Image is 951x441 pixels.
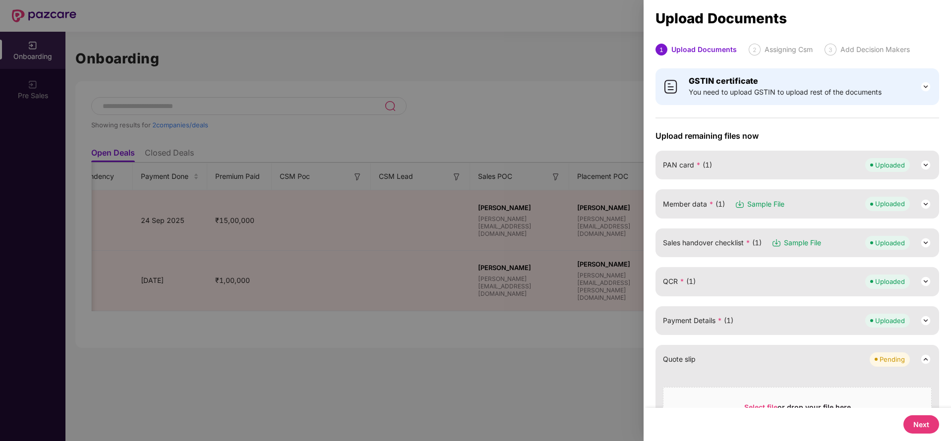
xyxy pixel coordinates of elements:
div: Pending [880,354,905,364]
img: svg+xml;base64,PHN2ZyB3aWR0aD0iMjQiIGhlaWdodD0iMjQiIHZpZXdCb3g9IjAgMCAyNCAyNCIgZmlsbD0ibm9uZSIgeG... [920,159,932,171]
img: svg+xml;base64,PHN2ZyB3aWR0aD0iMjQiIGhlaWdodD0iMjQiIHZpZXdCb3g9IjAgMCAyNCAyNCIgZmlsbD0ibm9uZSIgeG... [920,353,932,365]
span: Member data (1) [663,199,725,210]
button: Next [903,415,939,434]
span: Sample File [784,237,821,248]
span: Sales handover checklist (1) [663,237,762,248]
div: Upload Documents [655,13,939,24]
div: Assigning Csm [765,44,813,55]
span: Quote slip [663,354,696,365]
span: Select file [744,403,777,411]
div: Add Decision Makers [840,44,910,55]
span: Upload remaining files now [655,131,939,141]
img: svg+xml;base64,PHN2ZyB4bWxucz0iaHR0cDovL3d3dy53My5vcmcvMjAwMC9zdmciIHdpZHRoPSI0MCIgaGVpZ2h0PSI0MC... [663,79,679,95]
div: Uploaded [875,276,905,286]
img: svg+xml;base64,PHN2ZyB3aWR0aD0iMTYiIGhlaWdodD0iMTciIHZpZXdCb3g9IjAgMCAxNiAxNyIgZmlsbD0ibm9uZSIgeG... [735,199,745,209]
div: or drop your file here [744,402,851,417]
div: Uploaded [875,199,905,209]
span: Sample File [747,199,784,210]
img: svg+xml;base64,PHN2ZyB3aWR0aD0iMjQiIGhlaWdodD0iMjQiIHZpZXdCb3g9IjAgMCAyNCAyNCIgZmlsbD0ibm9uZSIgeG... [920,315,932,327]
img: svg+xml;base64,PHN2ZyB3aWR0aD0iMjQiIGhlaWdodD0iMjQiIHZpZXdCb3g9IjAgMCAyNCAyNCIgZmlsbD0ibm9uZSIgeG... [920,276,932,287]
b: GSTIN certificate [689,76,758,86]
span: 1 [659,46,663,54]
span: You need to upload GSTIN to upload rest of the documents [689,87,882,98]
span: 2 [753,46,757,54]
span: 3 [829,46,832,54]
img: svg+xml;base64,PHN2ZyB3aWR0aD0iMjQiIGhlaWdodD0iMjQiIHZpZXdCb3g9IjAgMCAyNCAyNCIgZmlsbD0ibm9uZSIgeG... [920,237,932,249]
img: svg+xml;base64,PHN2ZyB3aWR0aD0iMjQiIGhlaWdodD0iMjQiIHZpZXdCb3g9IjAgMCAyNCAyNCIgZmlsbD0ibm9uZSIgeG... [920,198,932,210]
div: Uploaded [875,238,905,248]
img: svg+xml;base64,PHN2ZyB3aWR0aD0iMjQiIGhlaWdodD0iMjQiIHZpZXdCb3g9IjAgMCAyNCAyNCIgZmlsbD0ibm9uZSIgeG... [920,81,932,93]
div: Upload Documents [671,44,737,55]
span: Payment Details (1) [663,315,733,326]
div: Uploaded [875,316,905,326]
span: PAN card (1) [663,160,712,170]
div: Uploaded [875,160,905,170]
img: svg+xml;base64,PHN2ZyB3aWR0aD0iMTYiIGhlaWdodD0iMTciIHZpZXdCb3g9IjAgMCAxNiAxNyIgZmlsbD0ibm9uZSIgeG... [772,238,781,248]
span: QCR (1) [663,276,696,287]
